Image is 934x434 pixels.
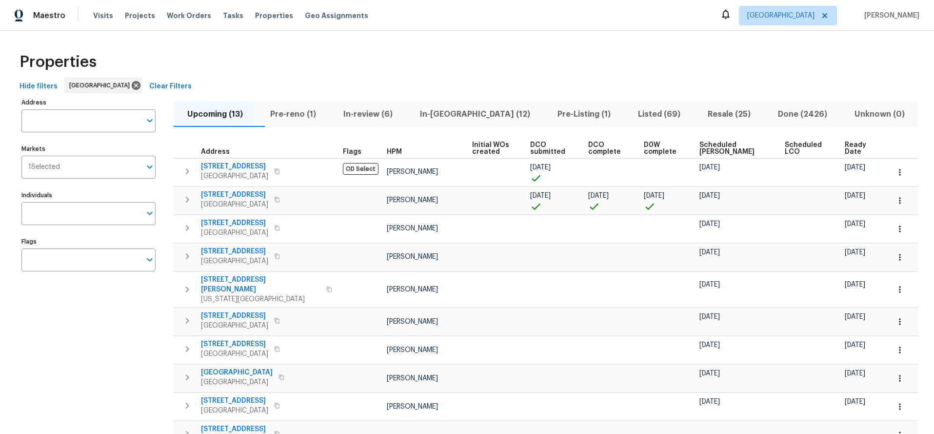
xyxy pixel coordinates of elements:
[21,146,156,152] label: Markets
[530,192,551,199] span: [DATE]
[125,11,155,21] span: Projects
[16,78,61,96] button: Hide filters
[33,11,65,21] span: Maestro
[201,162,268,171] span: [STREET_ADDRESS]
[28,163,60,171] span: 1 Selected
[550,107,618,121] span: Pre-Listing (1)
[387,253,438,260] span: [PERSON_NAME]
[699,249,720,256] span: [DATE]
[699,192,720,199] span: [DATE]
[201,424,268,434] span: [STREET_ADDRESS]
[847,107,913,121] span: Unknown (0)
[588,142,627,155] span: DCO complete
[143,253,157,267] button: Open
[64,78,142,93] div: [GEOGRAPHIC_DATA]
[845,164,865,171] span: [DATE]
[699,142,768,155] span: Scheduled [PERSON_NAME]
[20,57,97,67] span: Properties
[201,256,268,266] span: [GEOGRAPHIC_DATA]
[699,281,720,288] span: [DATE]
[860,11,919,21] span: [PERSON_NAME]
[201,190,268,200] span: [STREET_ADDRESS]
[201,321,268,331] span: [GEOGRAPHIC_DATA]
[201,349,268,359] span: [GEOGRAPHIC_DATA]
[699,398,720,405] span: [DATE]
[21,239,156,245] label: Flags
[143,114,157,127] button: Open
[845,398,865,405] span: [DATE]
[343,163,378,175] span: OD Select
[69,81,134,90] span: [GEOGRAPHIC_DATA]
[387,197,438,204] span: [PERSON_NAME]
[262,107,324,121] span: Pre-reno (1)
[630,107,688,121] span: Listed (69)
[201,148,230,155] span: Address
[387,225,438,232] span: [PERSON_NAME]
[845,370,865,377] span: [DATE]
[305,11,368,21] span: Geo Assignments
[93,11,113,21] span: Visits
[644,142,683,155] span: D0W complete
[201,368,273,377] span: [GEOGRAPHIC_DATA]
[644,192,664,199] span: [DATE]
[201,406,268,415] span: [GEOGRAPHIC_DATA]
[336,107,400,121] span: In-review (6)
[20,81,58,93] span: Hide filters
[770,107,835,121] span: Done (2426)
[747,11,815,21] span: [GEOGRAPHIC_DATA]
[785,142,828,155] span: Scheduled LCO
[343,148,361,155] span: Flags
[412,107,538,121] span: In-[GEOGRAPHIC_DATA] (12)
[223,12,243,19] span: Tasks
[167,11,211,21] span: Work Orders
[588,192,609,199] span: [DATE]
[201,311,268,321] span: [STREET_ADDRESS]
[699,370,720,377] span: [DATE]
[387,347,438,353] span: [PERSON_NAME]
[699,221,720,227] span: [DATE]
[201,200,268,209] span: [GEOGRAPHIC_DATA]
[845,249,865,256] span: [DATE]
[387,286,438,293] span: [PERSON_NAME]
[472,142,514,155] span: Initial WOs created
[201,339,268,349] span: [STREET_ADDRESS]
[699,342,720,349] span: [DATE]
[21,192,156,198] label: Individuals
[845,342,865,349] span: [DATE]
[845,221,865,227] span: [DATE]
[149,81,192,93] span: Clear Filters
[179,107,251,121] span: Upcoming (13)
[700,107,758,121] span: Resale (25)
[201,218,268,228] span: [STREET_ADDRESS]
[845,281,865,288] span: [DATE]
[845,142,873,155] span: Ready Date
[21,100,156,105] label: Address
[201,294,320,304] span: [US_STATE][GEOGRAPHIC_DATA]
[699,313,720,320] span: [DATE]
[143,160,157,174] button: Open
[201,275,320,294] span: [STREET_ADDRESS][PERSON_NAME]
[201,171,268,181] span: [GEOGRAPHIC_DATA]
[201,377,273,387] span: [GEOGRAPHIC_DATA]
[145,78,196,96] button: Clear Filters
[255,11,293,21] span: Properties
[387,148,402,155] span: HPM
[387,168,438,175] span: [PERSON_NAME]
[845,192,865,199] span: [DATE]
[387,403,438,410] span: [PERSON_NAME]
[845,313,865,320] span: [DATE]
[387,375,438,382] span: [PERSON_NAME]
[201,247,268,256] span: [STREET_ADDRESS]
[387,318,438,325] span: [PERSON_NAME]
[201,396,268,406] span: [STREET_ADDRESS]
[143,207,157,220] button: Open
[530,164,551,171] span: [DATE]
[530,142,572,155] span: DCO submitted
[201,228,268,238] span: [GEOGRAPHIC_DATA]
[699,164,720,171] span: [DATE]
